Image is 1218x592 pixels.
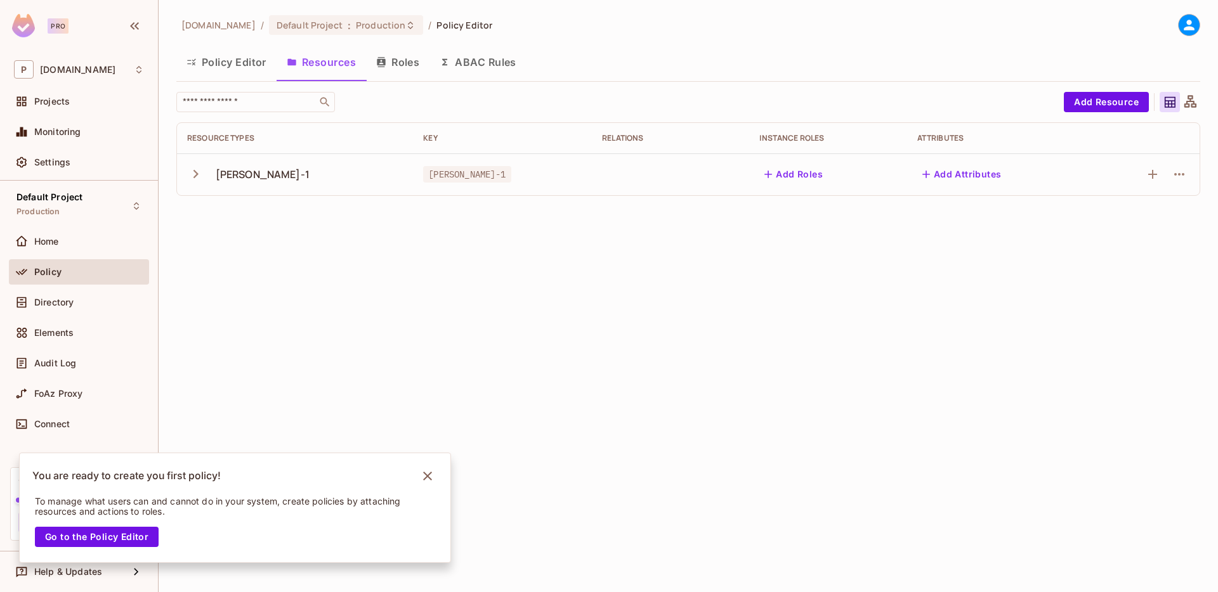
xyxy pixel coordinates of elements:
[347,20,351,30] span: :
[1064,92,1149,112] button: Add Resource
[35,527,159,547] button: Go to the Policy Editor
[428,19,431,31] li: /
[436,19,492,31] span: Policy Editor
[176,46,277,78] button: Policy Editor
[216,167,310,181] div: [PERSON_NAME]-1
[34,96,70,106] span: Projects
[759,164,828,184] button: Add Roles
[423,133,582,143] div: Key
[34,358,76,368] span: Audit Log
[34,236,59,247] span: Home
[356,19,405,31] span: Production
[35,496,418,517] p: To manage what users can and cannot do in your system, create policies by attaching resources and...
[602,133,739,143] div: Relations
[32,470,221,482] p: You are ready to create you first policy!
[277,46,366,78] button: Resources
[366,46,429,78] button: Roles
[34,328,74,338] span: Elements
[34,419,70,429] span: Connect
[429,46,527,78] button: ABAC Rules
[16,207,60,217] span: Production
[34,127,81,137] span: Monitoring
[277,19,343,31] span: Default Project
[261,19,264,31] li: /
[423,166,511,183] span: [PERSON_NAME]-1
[917,164,1007,184] button: Add Attributes
[34,267,62,277] span: Policy
[917,133,1078,143] div: Attributes
[187,133,403,143] div: Resource Types
[759,133,896,143] div: Instance roles
[40,65,115,75] span: Workspace: permit.io
[181,19,256,31] span: the active workspace
[48,18,69,34] div: Pro
[34,157,70,167] span: Settings
[34,297,74,307] span: Directory
[12,14,35,37] img: SReyMgAAAABJRU5ErkJggg==
[16,192,82,202] span: Default Project
[14,60,34,79] span: P
[34,389,83,399] span: FoAz Proxy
